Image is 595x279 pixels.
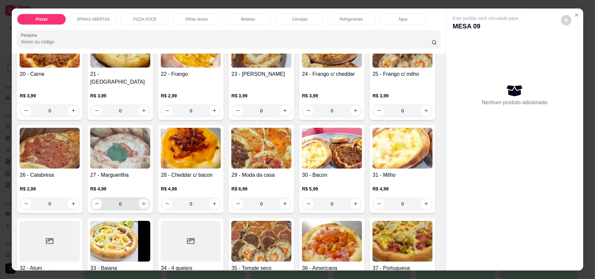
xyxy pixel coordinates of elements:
img: product-image [302,221,362,262]
img: product-image [231,128,291,169]
p: PIZZA DOCE [133,17,157,22]
h4: 25 - Frango c/ milho [372,70,433,78]
button: increase-product-quantity [280,106,290,116]
p: Sfihas doces [185,17,208,22]
img: product-image [231,221,291,262]
h4: 33 - Baiana [90,264,150,272]
button: decrease-product-quantity [303,199,314,209]
h4: 20 - Carne [20,70,80,78]
p: Pizzas [36,17,48,22]
button: decrease-product-quantity [233,106,243,116]
button: decrease-product-quantity [21,199,31,209]
button: decrease-product-quantity [561,15,571,25]
img: product-image [20,128,80,169]
p: SFIHAS ABERTAS [77,17,110,22]
button: increase-product-quantity [350,199,361,209]
p: R$ 3,99 [20,92,80,99]
button: decrease-product-quantity [162,106,173,116]
p: R$ 3,99 [302,92,362,99]
button: increase-product-quantity [421,106,431,116]
h4: 37 - Portuguesa [372,264,433,272]
button: increase-product-quantity [68,199,78,209]
button: decrease-product-quantity [21,106,31,116]
h4: 27 - Margueritha [90,171,150,179]
img: product-image [302,128,362,169]
p: R$ 3,99 [231,92,291,99]
h4: 23 - [PERSON_NAME] [231,70,291,78]
h4: 34 - 4 queijos [161,264,221,272]
p: R$ 4,99 [90,186,150,192]
h4: 24 - Frango c/ cheddar [302,70,362,78]
button: increase-product-quantity [139,199,149,209]
p: Refrigerantes [339,17,363,22]
button: increase-product-quantity [209,106,220,116]
button: decrease-product-quantity [233,199,243,209]
button: increase-product-quantity [68,106,78,116]
button: decrease-product-quantity [91,106,102,116]
p: Nenhum produto adicionado [482,99,548,107]
p: R$ 4,99 [161,186,221,192]
input: Pesquisa [21,39,431,45]
p: R$ 4,99 [372,186,433,192]
p: Água [398,17,407,22]
button: decrease-product-quantity [91,199,102,209]
button: decrease-product-quantity [374,106,384,116]
h4: 32 - Atum [20,264,80,272]
button: Close [571,10,582,20]
img: product-image [372,221,433,262]
p: R$ 3,99 [90,92,150,99]
h4: 29 - Moda da casa [231,171,291,179]
p: Bebidas [241,17,255,22]
label: Pesquisa [21,32,39,38]
button: increase-product-quantity [280,199,290,209]
button: decrease-product-quantity [374,199,384,209]
h4: 26 - Calabresa [20,171,80,179]
p: R$ 2,99 [20,186,80,192]
h4: 28 - Cheddar c/ bacon [161,171,221,179]
p: MESA 09 [453,22,518,31]
h4: 22 - Frango [161,70,221,78]
button: increase-product-quantity [421,199,431,209]
h4: 36 - Americana [302,264,362,272]
p: R$ 3,99 [372,92,433,99]
button: increase-product-quantity [209,199,220,209]
h4: 31 - Milho [372,171,433,179]
button: increase-product-quantity [350,106,361,116]
button: decrease-product-quantity [303,106,314,116]
h4: 35 - Tomate seco [231,264,291,272]
img: product-image [90,128,150,169]
p: R$ 5,99 [302,186,362,192]
img: product-image [161,128,221,169]
button: decrease-product-quantity [162,199,173,209]
h4: 30 - Bacon [302,171,362,179]
p: R$ 6,99 [231,186,291,192]
h4: 21 - [GEOGRAPHIC_DATA] [90,70,150,86]
p: Este pedido será vinculado para [453,15,518,22]
p: Cervejas [292,17,307,22]
img: product-image [372,128,433,169]
p: R$ 2,99 [161,92,221,99]
img: product-image [90,221,150,262]
button: increase-product-quantity [139,106,149,116]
